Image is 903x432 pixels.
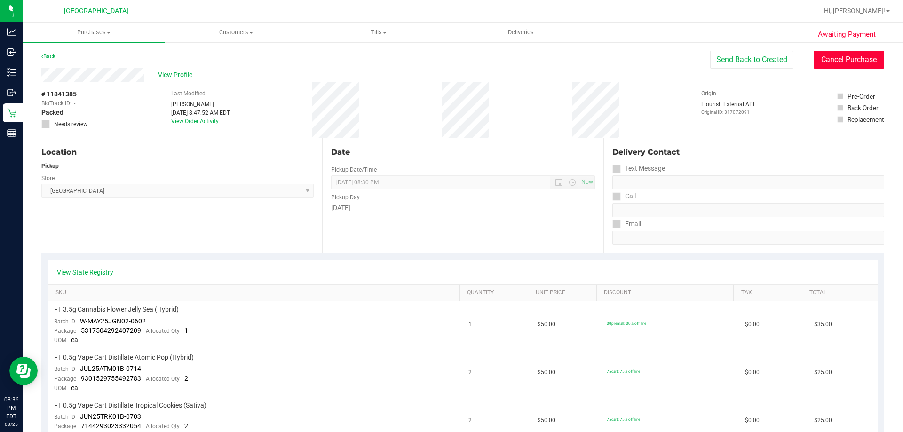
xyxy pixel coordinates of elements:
span: Batch ID [54,318,75,325]
iframe: Resource center [9,357,38,385]
span: 7144293023332054 [81,422,141,430]
div: [DATE] 8:47:52 AM EDT [171,109,230,117]
span: FT 3.5g Cannabis Flower Jelly Sea (Hybrid) [54,305,179,314]
a: View Order Activity [171,118,219,125]
span: # 11841385 [41,89,77,99]
span: 30premall: 30% off line [607,321,646,326]
inline-svg: Retail [7,108,16,118]
span: Package [54,423,76,430]
span: Deliveries [495,28,547,37]
span: 1 [184,327,188,334]
inline-svg: Inventory [7,68,16,77]
a: Tax [741,289,799,297]
span: $0.00 [745,416,760,425]
span: 1 [468,320,472,329]
button: Cancel Purchase [814,51,884,69]
span: $25.00 [814,416,832,425]
a: Total [809,289,867,297]
span: $50.00 [538,320,555,329]
span: Awaiting Payment [818,29,876,40]
a: Deliveries [450,23,592,42]
span: Allocated Qty [146,328,180,334]
a: Quantity [467,289,524,297]
label: Call [612,189,636,203]
span: BioTrack ID: [41,99,71,108]
div: [PERSON_NAME] [171,100,230,109]
span: $0.00 [745,320,760,329]
span: JUL25ATM01B-0714 [80,365,141,372]
a: Customers [165,23,308,42]
span: 75cart: 75% off line [607,369,640,374]
span: 2 [184,422,188,430]
div: [DATE] [331,203,594,213]
span: Tills [308,28,449,37]
label: Last Modified [171,89,206,98]
span: Customers [166,28,307,37]
span: FT 0.5g Vape Cart Distillate Atomic Pop (Hybrid) [54,353,194,362]
label: Origin [701,89,716,98]
span: 75cart: 75% off line [607,417,640,422]
span: 2 [184,375,188,382]
label: Text Message [612,162,665,175]
input: Format: (999) 999-9999 [612,175,884,189]
span: Needs review [54,120,87,128]
div: Back Order [848,103,879,112]
p: 08/25 [4,421,18,428]
span: $25.00 [814,368,832,377]
span: View Profile [158,70,196,80]
a: Purchases [23,23,165,42]
label: Pickup Day [331,193,360,202]
span: 5317504292407209 [81,327,141,334]
span: Batch ID [54,414,75,420]
span: W-MAY25JGN02-0602 [80,317,146,325]
span: [GEOGRAPHIC_DATA] [64,7,128,15]
p: 08:36 PM EDT [4,395,18,421]
span: Allocated Qty [146,376,180,382]
span: ea [71,384,78,392]
label: Store [41,174,55,182]
div: Delivery Contact [612,147,884,158]
input: Format: (999) 999-9999 [612,203,884,217]
a: SKU [55,289,456,297]
span: Purchases [23,28,165,37]
span: FT 0.5g Vape Cart Distillate Tropical Cookies (Sativa) [54,401,206,410]
label: Pickup Date/Time [331,165,377,174]
span: UOM [54,337,66,344]
span: Package [54,328,76,334]
div: Flourish External API [701,100,754,116]
div: Location [41,147,314,158]
span: Batch ID [54,366,75,372]
span: $50.00 [538,368,555,377]
span: Package [54,376,76,382]
span: $50.00 [538,416,555,425]
span: ea [71,336,78,344]
span: 9301529755492783 [81,375,141,382]
a: Tills [307,23,450,42]
span: Packed [41,108,63,118]
div: Date [331,147,594,158]
inline-svg: Reports [7,128,16,138]
p: Original ID: 317072091 [701,109,754,116]
span: UOM [54,385,66,392]
label: Email [612,217,641,231]
a: Discount [604,289,730,297]
div: Replacement [848,115,884,124]
a: Back [41,53,55,60]
span: JUN25TRK01B-0703 [80,413,141,420]
span: 2 [468,368,472,377]
span: $0.00 [745,368,760,377]
inline-svg: Inbound [7,47,16,57]
inline-svg: Outbound [7,88,16,97]
span: Allocated Qty [146,423,180,430]
a: Unit Price [536,289,593,297]
span: 2 [468,416,472,425]
button: Send Back to Created [710,51,793,69]
strong: Pickup [41,163,59,169]
span: Hi, [PERSON_NAME]! [824,7,885,15]
div: Pre-Order [848,92,875,101]
inline-svg: Analytics [7,27,16,37]
span: $35.00 [814,320,832,329]
a: View State Registry [57,267,113,277]
span: - [74,99,75,108]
